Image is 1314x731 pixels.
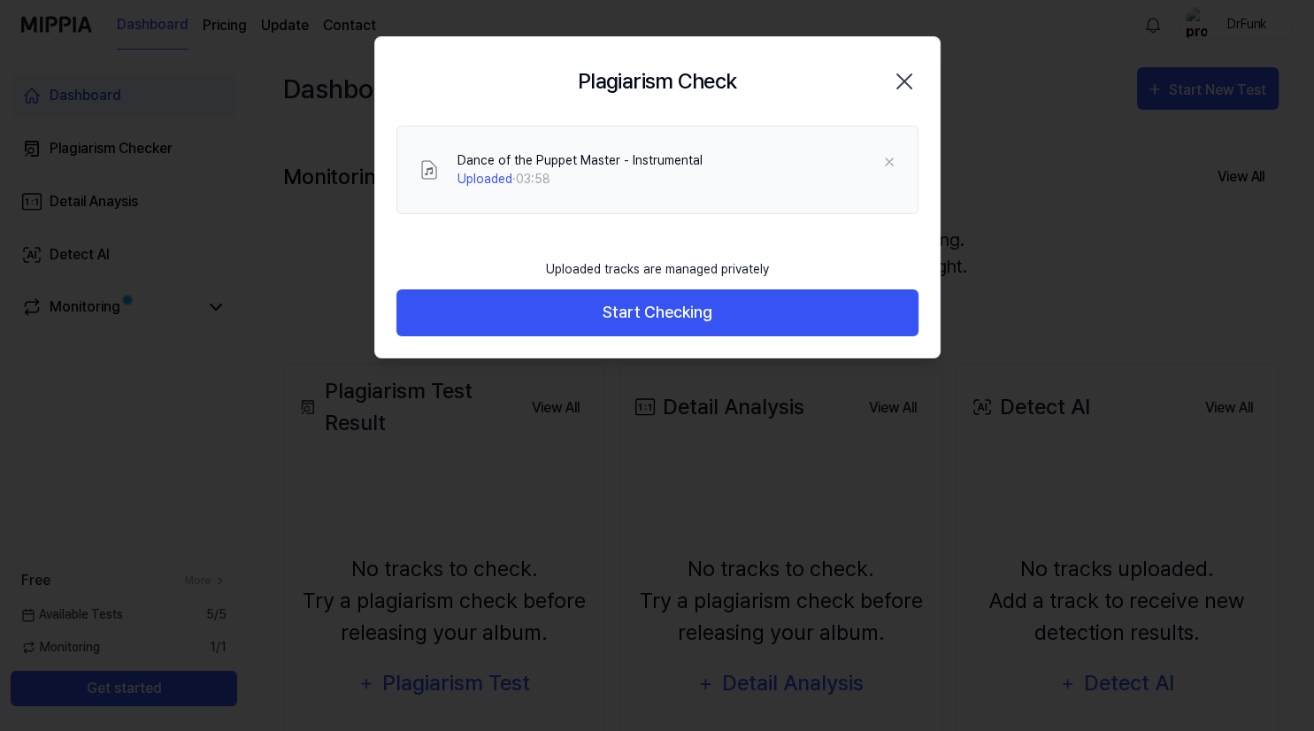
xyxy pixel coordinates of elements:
[457,172,512,186] span: Uploaded
[419,159,440,181] img: File Select
[578,65,736,97] h2: Plagiarism Check
[396,289,918,336] button: Start Checking
[457,170,703,189] div: · 03:58
[535,250,780,289] div: Uploaded tracks are managed privately
[457,151,703,170] div: Dance of the Puppet Master - Instrumental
